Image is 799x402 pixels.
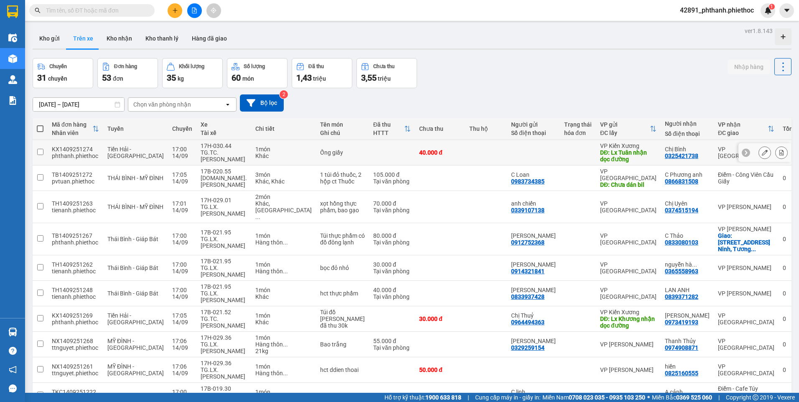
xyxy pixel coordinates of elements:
[107,125,164,132] div: Tuyến
[191,8,197,13] span: file-add
[600,366,657,373] div: VP [PERSON_NAME]
[201,265,247,278] div: TG.LX.[PERSON_NAME]
[201,315,247,329] div: TG.TC.[PERSON_NAME]
[7,5,18,18] img: logo-vxr
[320,130,365,136] div: Ghi chú
[52,207,99,214] div: tienanh.phiethoc
[172,146,192,153] div: 17:00
[468,393,469,402] span: |
[652,393,712,402] span: Miền Bắc
[511,130,556,136] div: Số điện thoại
[673,5,761,15] span: 42891_phthanh.phiethoc
[201,229,247,236] div: 17B-021.95
[227,58,288,88] button: Số lượng60món
[753,394,758,400] span: copyright
[779,3,794,18] button: caret-down
[596,118,661,140] th: Toggle SortBy
[665,261,710,268] div: nguyễn hà đăng
[665,344,698,351] div: 0974908871
[676,394,712,401] strong: 0369 525 060
[600,392,657,399] div: VP [PERSON_NAME]
[48,75,67,82] span: chuyến
[425,394,461,401] strong: 1900 633 818
[718,171,774,185] div: Điểm - Công Viên Cầu Giấy
[308,64,324,69] div: Đã thu
[33,28,66,48] button: Kho gửi
[320,315,365,329] div: Lx Khương đã thu 30k
[373,287,411,293] div: 40.000 đ
[172,207,192,214] div: 14/09
[320,171,365,185] div: 1 túi đỏ thuốc, 2 hộp ct Thuốc
[320,200,365,214] div: xọt hồng thực phẩm, bao gạo
[201,360,247,366] div: 17H-029.36
[52,363,99,370] div: NX1409251261
[665,153,698,159] div: 0325421738
[35,8,41,13] span: search
[49,64,67,69] div: Chuyến
[201,258,247,265] div: 17B-021.95
[107,290,158,297] span: Thái Bình - Giáp Bát
[296,73,312,83] span: 1,43
[320,309,365,315] div: Túi đồ
[107,363,164,377] span: MỸ ĐÌNH - [GEOGRAPHIC_DATA]
[162,58,223,88] button: Khối lượng35kg
[172,344,192,351] div: 14/09
[255,214,260,220] span: ...
[255,239,312,246] div: Hàng thông thường
[52,130,92,136] div: Nhân viên
[718,204,774,210] div: VP [PERSON_NAME]
[172,268,192,275] div: 14/09
[46,6,145,15] input: Tìm tên, số ĐT hoặc mã đơn
[373,268,411,275] div: Tại văn phòng
[665,178,698,185] div: 0866831508
[201,283,247,290] div: 17B-021.95
[201,149,247,163] div: TG.TC.[PERSON_NAME]
[647,396,650,399] span: ⚪️
[52,171,99,178] div: TB1409251272
[320,290,365,297] div: hct thực phẩm
[665,389,710,395] div: A cảnh
[9,366,17,374] span: notification
[255,293,312,300] div: Khác
[201,341,247,354] div: TG.LX.[PERSON_NAME]
[665,319,698,326] div: 0973419193
[373,239,411,246] div: Tại văn phòng
[718,232,774,252] div: Giao: 35 Nguyễn An Ninh, Tương Mai, Hoàng Mai, Hà Nội 100000, Việt Nam
[185,28,234,48] button: Hàng đã giao
[600,121,650,128] div: VP gửi
[718,265,774,271] div: VP [PERSON_NAME]
[255,341,312,348] div: Hàng thông thường
[201,385,247,392] div: 17B-019.30
[211,8,216,13] span: aim
[600,142,657,149] div: VP Kiến Xương
[511,200,556,207] div: anh chiến
[33,98,124,111] input: Select a date range.
[665,363,710,370] div: hiền
[255,363,312,370] div: 1 món
[172,261,192,268] div: 17:00
[714,118,779,140] th: Toggle SortBy
[600,315,657,329] div: DĐ: Lx Khương nhận dọc đường
[139,28,185,48] button: Kho thanh lý
[665,130,710,137] div: Số điện thoại
[201,168,247,175] div: 17B-020.55
[114,64,137,69] div: Đơn hàng
[419,366,461,373] div: 50.000 đ
[255,370,312,377] div: Hàng thông thường
[172,338,192,344] div: 17:06
[187,3,202,18] button: file-add
[201,334,247,341] div: 17H-029.36
[255,389,312,395] div: 1 món
[600,168,657,181] div: VP [GEOGRAPHIC_DATA]
[665,120,710,127] div: Người nhận
[172,171,192,178] div: 17:05
[201,366,247,380] div: TG.LX.[PERSON_NAME]
[419,149,461,156] div: 40.000 đ
[255,171,312,178] div: 3 món
[178,75,184,82] span: kg
[419,315,461,322] div: 30.000 đ
[52,121,92,128] div: Mã đơn hàng
[201,130,247,136] div: Tài xế
[9,384,17,392] span: message
[52,200,99,207] div: TH1409251263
